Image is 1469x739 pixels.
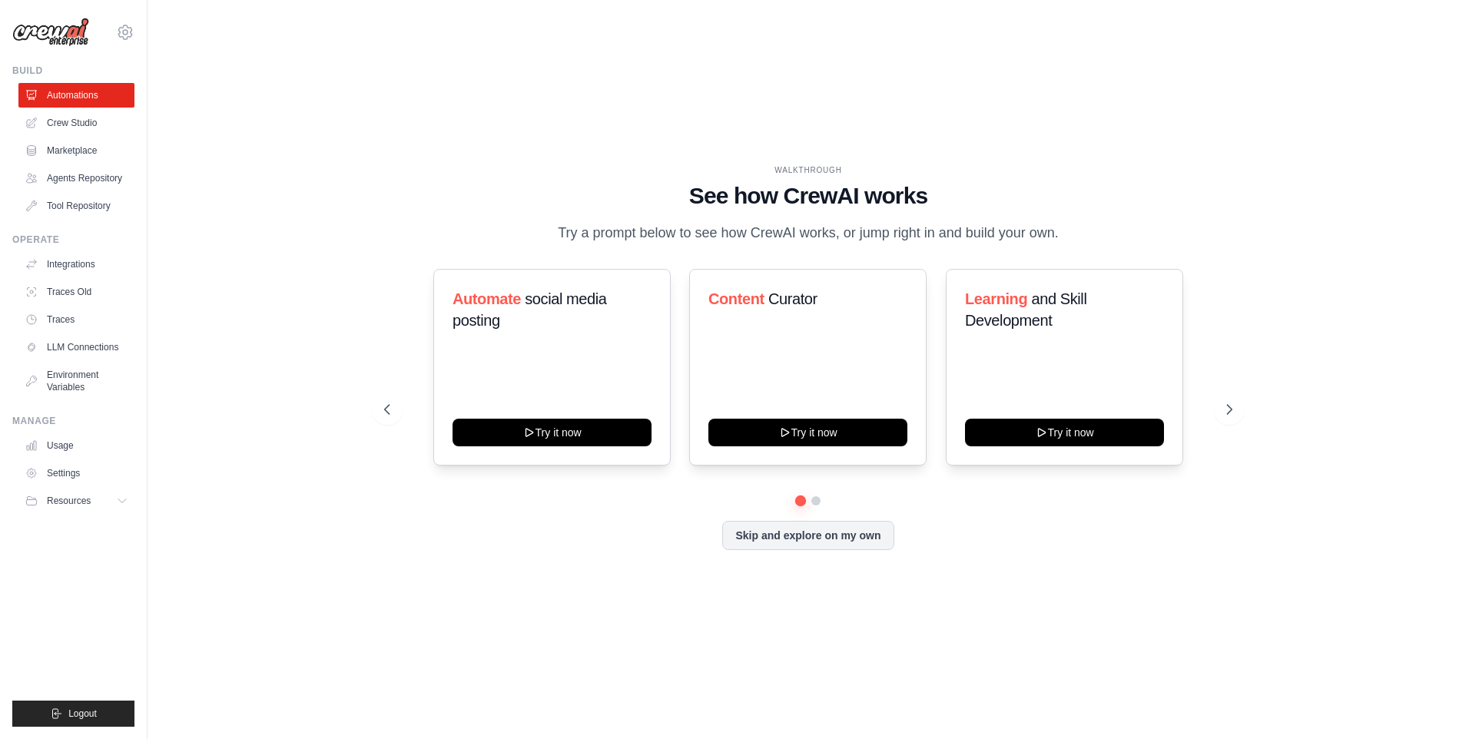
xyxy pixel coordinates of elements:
a: Integrations [18,252,134,277]
span: Resources [47,495,91,507]
span: Automate [453,290,521,307]
a: Settings [18,461,134,485]
a: Traces [18,307,134,332]
button: Logout [12,701,134,727]
a: LLM Connections [18,335,134,360]
span: social media posting [453,290,607,329]
span: Curator [768,290,817,307]
a: Environment Variables [18,363,134,399]
a: Crew Studio [18,111,134,135]
div: WALKTHROUGH [384,164,1232,176]
span: Content [708,290,764,307]
button: Try it now [965,419,1164,446]
p: Try a prompt below to see how CrewAI works, or jump right in and build your own. [550,222,1066,244]
a: Marketplace [18,138,134,163]
div: Operate [12,234,134,246]
button: Skip and explore on my own [722,521,894,550]
span: Learning [965,290,1027,307]
a: Traces Old [18,280,134,304]
a: Agents Repository [18,166,134,191]
a: Usage [18,433,134,458]
div: Build [12,65,134,77]
a: Automations [18,83,134,108]
span: and Skill Development [965,290,1086,329]
img: Logo [12,18,89,47]
div: Manage [12,415,134,427]
h1: See how CrewAI works [384,182,1232,210]
button: Try it now [453,419,652,446]
button: Resources [18,489,134,513]
button: Try it now [708,419,907,446]
span: Logout [68,708,97,720]
a: Tool Repository [18,194,134,218]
